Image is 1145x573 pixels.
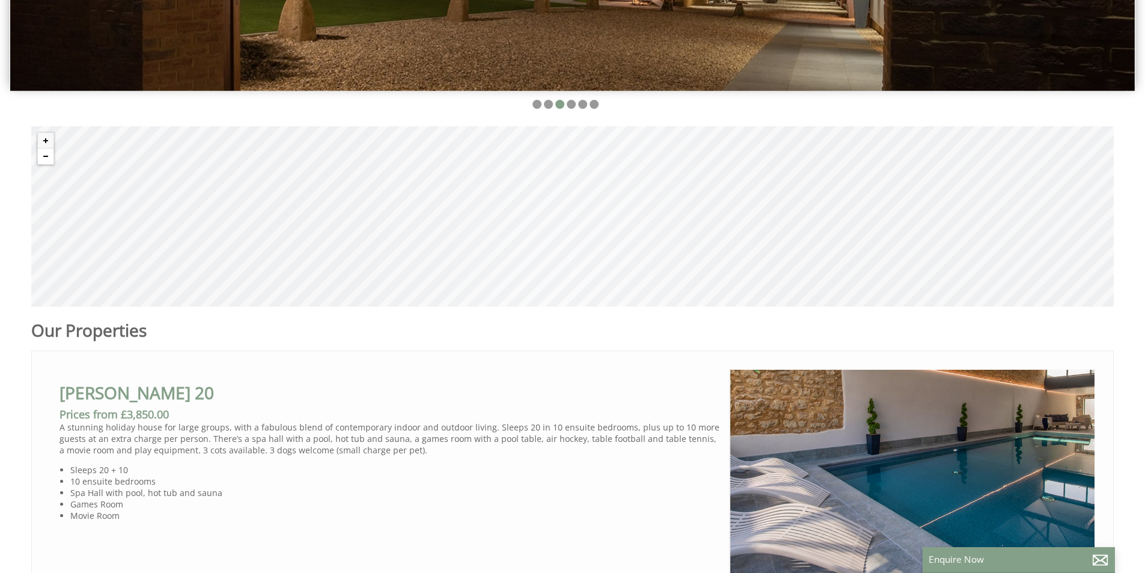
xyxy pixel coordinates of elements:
li: 10 ensuite bedrooms [70,476,719,487]
button: Zoom in [38,133,53,149]
li: Sleeps 20 + 10 [70,464,719,476]
li: Games Room [70,498,719,510]
a: [PERSON_NAME] 20 [60,381,214,404]
canvas: Map [31,126,1114,307]
li: Spa Hall with pool, hot tub and sauna [70,487,719,498]
li: Movie Room [70,510,719,521]
p: A stunning holiday house for large groups, with a fabulous blend of contemporary indoor and outdo... [60,421,719,456]
h1: Our Properties [31,319,735,342]
p: Enquire Now [929,553,1109,566]
h3: Prices from £3,850.00 [60,407,719,421]
button: Zoom out [38,149,53,164]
